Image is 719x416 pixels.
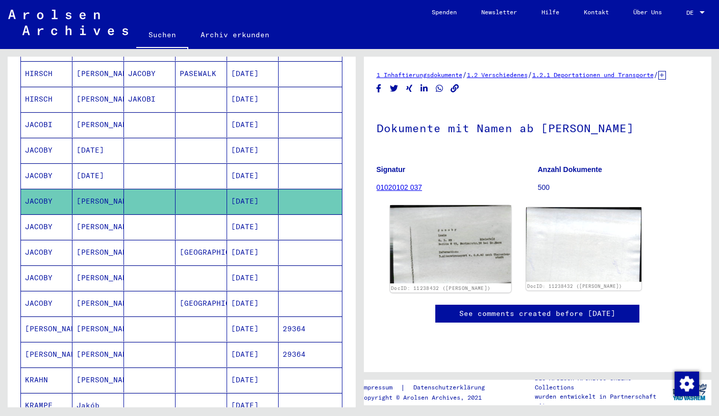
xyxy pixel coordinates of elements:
mat-cell: JACOBY [21,240,72,265]
button: Copy link [450,82,460,95]
mat-cell: 29364 [279,316,342,341]
a: 1.2 Verschiedenes [467,71,528,79]
button: Share on LinkedIn [419,82,430,95]
b: Signatur [377,165,406,174]
mat-cell: [PERSON_NAME] [72,316,124,341]
a: Suchen [136,22,188,49]
mat-cell: [DATE] [227,240,279,265]
p: Die Arolsen Archives Online-Collections [535,374,667,392]
mat-cell: [PERSON_NAME] [21,316,72,341]
p: wurden entwickelt in Partnerschaft mit [535,392,667,410]
a: DocID: 11238432 ([PERSON_NAME]) [391,285,490,291]
p: 500 [538,182,699,193]
mat-cell: [PERSON_NAME] [72,240,124,265]
mat-cell: [GEOGRAPHIC_DATA] [176,291,227,316]
mat-cell: HIRSCH [21,87,72,112]
mat-cell: [DATE] [227,112,279,137]
mat-cell: [PERSON_NAME] [72,214,124,239]
mat-cell: [DATE] [227,163,279,188]
mat-cell: JACOBY [21,291,72,316]
mat-cell: [PERSON_NAME] [21,342,72,367]
a: 01020102 037 [377,183,423,191]
mat-cell: JACOBY [21,138,72,163]
mat-cell: [PERSON_NAME] [72,112,124,137]
a: DocID: 11238432 ([PERSON_NAME]) [527,283,622,289]
mat-cell: [DATE] [227,61,279,86]
mat-cell: [DATE] [227,342,279,367]
img: 001.jpg [390,205,511,283]
button: Share on Facebook [374,82,384,95]
a: Archiv erkunden [188,22,282,47]
mat-cell: JACOBY [21,265,72,290]
mat-cell: [DATE] [227,138,279,163]
mat-cell: [PERSON_NAME] [72,368,124,393]
mat-cell: [DATE] [227,265,279,290]
mat-cell: JACOBI [21,112,72,137]
mat-cell: [PERSON_NAME] [72,189,124,214]
a: See comments created before [DATE] [459,308,615,319]
span: / [528,70,532,79]
mat-cell: [DATE] [227,368,279,393]
mat-cell: 29364 [279,342,342,367]
button: Share on Xing [404,82,415,95]
img: 002.jpg [526,207,641,282]
button: Share on WhatsApp [434,82,445,95]
a: 1.2.1 Deportationen und Transporte [532,71,654,79]
mat-cell: [GEOGRAPHIC_DATA] [176,240,227,265]
mat-cell: [PERSON_NAME] [72,342,124,367]
mat-cell: [DATE] [72,163,124,188]
b: Anzahl Dokumente [538,165,602,174]
mat-cell: [PERSON_NAME] [72,87,124,112]
span: / [462,70,467,79]
p: Copyright © Arolsen Archives, 2021 [360,393,497,402]
mat-cell: PASEWALK [176,61,227,86]
mat-cell: [DATE] [227,87,279,112]
img: Zustimmung ändern [675,372,699,396]
a: Impressum [360,382,401,393]
a: Datenschutzerklärung [405,382,497,393]
mat-cell: JAKOBI [124,87,176,112]
mat-cell: HIRSCH [21,61,72,86]
mat-cell: JACOBY [21,189,72,214]
mat-cell: [DATE] [227,214,279,239]
mat-cell: JACOBY [21,163,72,188]
img: yv_logo.png [671,379,709,405]
mat-cell: [DATE] [227,291,279,316]
h1: Dokumente mit Namen ab [PERSON_NAME] [377,105,699,150]
mat-cell: [DATE] [227,316,279,341]
a: 1 Inhaftierungsdokumente [377,71,462,79]
mat-cell: JACOBY [21,214,72,239]
img: Arolsen_neg.svg [8,10,128,35]
span: DE [686,9,698,16]
span: / [654,70,658,79]
mat-cell: [DATE] [227,189,279,214]
mat-cell: [PERSON_NAME] [72,265,124,290]
mat-cell: KRAHN [21,368,72,393]
mat-cell: [DATE] [72,138,124,163]
mat-cell: JACOBY [124,61,176,86]
div: | [360,382,497,393]
button: Share on Twitter [389,82,400,95]
mat-cell: [PERSON_NAME] [72,291,124,316]
mat-cell: [PERSON_NAME] [72,61,124,86]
